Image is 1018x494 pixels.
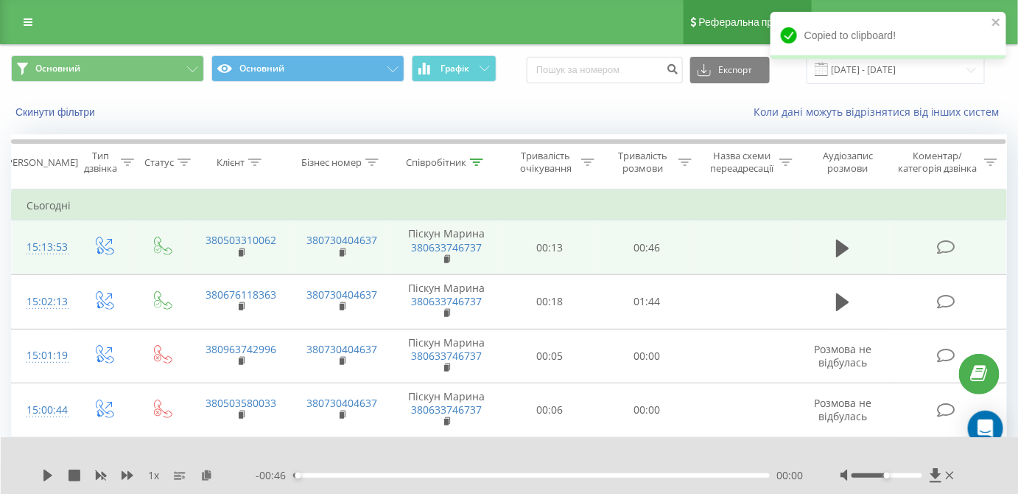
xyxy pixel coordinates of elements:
[814,342,871,369] span: Розмова не відбулась
[501,274,598,329] td: 00:18
[411,294,482,308] a: 380633746737
[754,105,1007,119] a: Коли дані можуть відрізнятися вiд інших систем
[894,150,980,175] div: Коментар/категорія дзвінка
[770,12,1006,59] div: Copied to clipboard!
[306,233,377,247] a: 380730404637
[295,473,301,479] div: Accessibility label
[206,396,276,410] a: 380503580033
[84,150,117,175] div: Тип дзвінка
[27,396,59,425] div: 15:00:44
[306,288,377,302] a: 380730404637
[810,150,886,175] div: Аудіозапис розмови
[148,468,159,483] span: 1 x
[598,329,695,383] td: 00:00
[709,150,776,175] div: Назва схеми переадресації
[598,383,695,438] td: 00:00
[501,383,598,438] td: 00:06
[256,468,293,483] span: - 00:46
[35,63,80,74] span: Основний
[411,403,482,417] a: 380633746737
[527,57,683,83] input: Пошук за номером
[501,329,598,383] td: 00:05
[411,349,482,363] a: 380633746737
[412,55,496,82] button: Графік
[206,288,276,302] a: 380676118363
[884,473,890,479] div: Accessibility label
[777,468,804,483] span: 00:00
[440,63,469,74] span: Графік
[144,156,174,169] div: Статус
[598,220,695,275] td: 00:46
[611,150,675,175] div: Тривалість розмови
[206,342,276,356] a: 380963742996
[406,156,466,169] div: Співробітник
[306,396,377,410] a: 380730404637
[27,288,59,316] div: 15:02:13
[392,329,501,383] td: Піскун Марина
[814,396,871,423] span: Розмова не відбулась
[392,274,501,329] td: Піскун Марина
[411,240,482,254] a: 380633746737
[27,233,59,262] div: 15:13:53
[217,156,245,169] div: Клієнт
[206,233,276,247] a: 380503310062
[211,55,404,82] button: Основний
[4,156,78,169] div: [PERSON_NAME]
[306,342,377,356] a: 380730404637
[991,16,1002,30] button: close
[598,274,695,329] td: 01:44
[27,341,59,370] div: 15:01:19
[392,220,501,275] td: Піскун Марина
[392,383,501,438] td: Піскун Марина
[301,156,362,169] div: Бізнес номер
[514,150,578,175] div: Тривалість очікування
[11,105,102,119] button: Скинути фільтри
[12,191,1007,220] td: Сьогодні
[11,55,204,82] button: Основний
[501,220,598,275] td: 00:13
[690,57,770,83] button: Експорт
[968,411,1003,446] div: Open Intercom Messenger
[699,16,807,28] span: Реферальна програма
